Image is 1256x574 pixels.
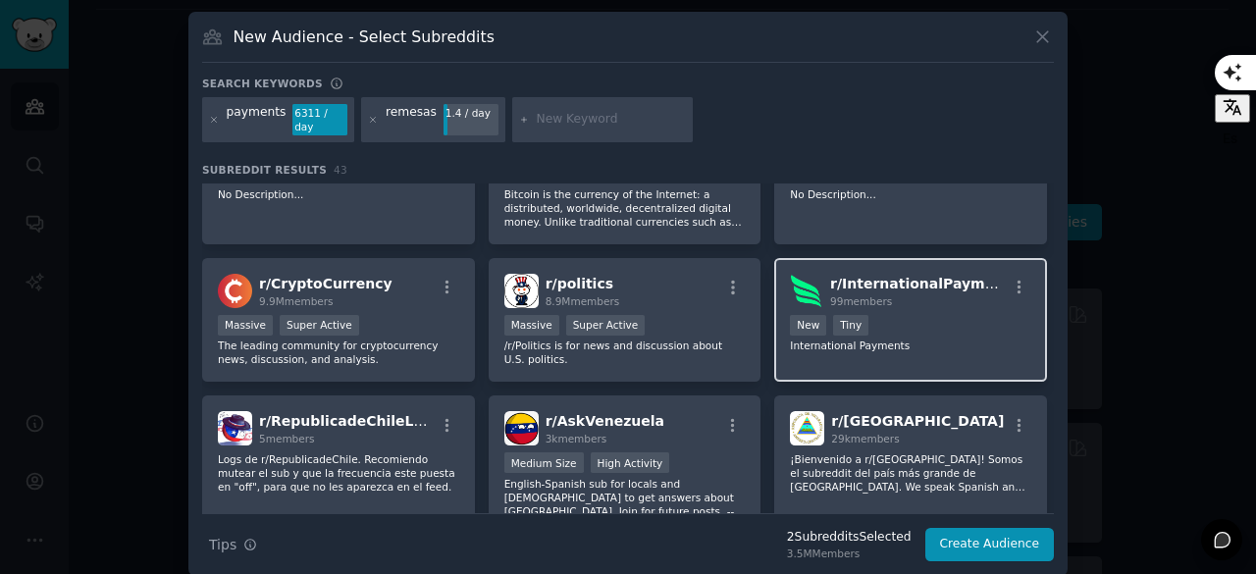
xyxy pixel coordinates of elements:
[218,452,459,494] p: Logs de r/RepublicadeChile. Recomiendo mutear el sub y que la frecuencia este puesta en "off", pa...
[546,295,620,307] span: 8.9M members
[830,276,1019,291] span: r/ InternationalPayments
[259,433,315,444] span: 5 members
[790,187,1031,201] p: No Description...
[504,339,746,366] p: /r/Politics is for news and discussion about U.S. politics.
[790,452,1031,494] p: ¡Bienvenido a r/[GEOGRAPHIC_DATA]! Somos el subreddit del país más grande de [GEOGRAPHIC_DATA]. W...
[504,315,559,336] div: Massive
[504,452,584,473] div: Medium Size
[259,413,441,429] span: r/ RepublicadeChileLogs
[280,315,359,336] div: Super Active
[546,433,607,444] span: 3k members
[218,411,252,445] img: RepublicadeChileLogs
[292,104,347,135] div: 6311 / day
[925,528,1055,561] button: Create Audience
[218,187,459,201] p: No Description...
[504,187,746,229] p: Bitcoin is the currency of the Internet: a distributed, worldwide, decentralized digital money. U...
[218,274,252,308] img: CryptoCurrency
[831,413,1004,429] span: r/ [GEOGRAPHIC_DATA]
[546,276,613,291] span: r/ politics
[227,104,287,135] div: payments
[790,339,1031,352] p: International Payments
[504,477,746,518] p: English-Spanish sub for locals and [DEMOGRAPHIC_DATA] to get answers about [GEOGRAPHIC_DATA]. Joi...
[202,163,327,177] span: Subreddit Results
[787,529,912,547] div: 2 Subreddit s Selected
[790,411,824,445] img: Nicaragua
[202,77,323,90] h3: Search keywords
[218,339,459,366] p: The leading community for cryptocurrency news, discussion, and analysis.
[209,535,236,555] span: Tips
[566,315,646,336] div: Super Active
[790,315,826,336] div: New
[202,528,264,562] button: Tips
[234,26,495,47] h3: New Audience - Select Subreddits
[504,274,539,308] img: politics
[830,295,892,307] span: 99 members
[537,111,686,129] input: New Keyword
[833,315,868,336] div: Tiny
[831,433,899,444] span: 29k members
[259,295,334,307] span: 9.9M members
[504,411,539,445] img: AskVenezuela
[334,164,347,176] span: 43
[386,104,437,135] div: remesas
[546,413,664,429] span: r/ AskVenezuela
[790,274,823,308] img: InternationalPayments
[259,276,392,291] span: r/ CryptoCurrency
[787,547,912,560] div: 3.5M Members
[591,452,670,473] div: High Activity
[218,315,273,336] div: Massive
[444,104,498,122] div: 1.4 / day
